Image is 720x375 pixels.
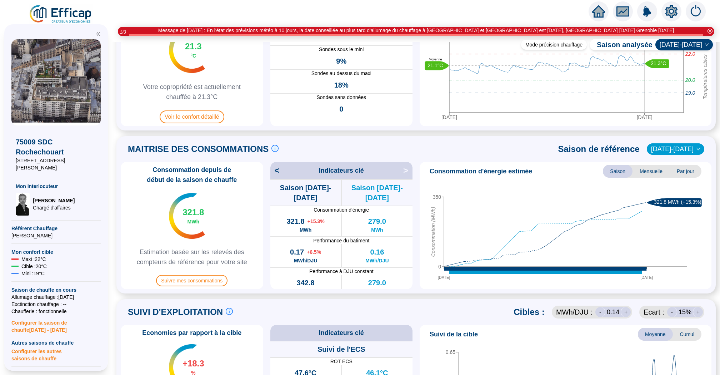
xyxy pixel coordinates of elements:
[430,166,532,176] span: Consommation d'énergie estimée
[185,41,202,52] span: 21.3
[11,346,101,362] span: Configurer les autres saisons de chauffe
[128,143,269,155] span: MAITRISE DES CONSOMMATIONS
[294,257,317,264] span: MWh/DJU
[430,329,478,339] span: Suivi de la cible
[21,263,47,270] span: Cible : 20 °C
[270,268,413,275] span: Performance à DJU constant
[270,94,413,101] span: Sondes sans données
[270,70,413,77] span: Sondes au dessus du maxi
[128,306,223,318] span: SUIVI D'EXPLOITATION
[158,27,674,34] div: Message de [DATE] : En l'état des prévisions météo à 10 jours, la date conseillée au plus tard d'...
[638,328,673,341] span: Moyenne
[665,5,678,18] span: setting
[430,207,436,257] tspan: Consommation (MWh)
[696,147,700,151] span: down
[307,218,325,225] span: + 15.3 %
[169,27,205,73] img: indicateur températures
[592,5,605,18] span: home
[438,264,441,270] tspan: 0
[428,63,443,68] text: 21.1°C
[556,307,592,317] span: MWh /DJU :
[438,275,450,280] tspan: [DATE]
[16,157,96,171] span: [STREET_ADDRESS][PERSON_NAME]
[21,270,45,277] span: Mini : 19 °C
[616,5,629,18] span: fund
[11,293,101,301] span: Allumage chauffage : [DATE]
[16,183,96,190] span: Mon interlocuteur
[667,307,677,317] div: -
[182,207,204,218] span: 321.8
[342,183,412,203] span: Saison [DATE]-[DATE]
[336,56,346,66] span: 9%
[371,288,383,295] span: MWh
[685,90,695,96] tspan: 19.0
[33,197,75,204] span: [PERSON_NAME]
[429,58,442,61] text: Moyenne
[319,166,364,176] span: Indicateurs clé
[319,328,364,338] span: Indicateurs clé
[403,165,412,176] span: >
[365,257,389,264] span: MWh/DJU
[270,165,280,176] span: <
[226,308,233,315] span: info-circle
[11,308,101,315] span: Chaufferie : fonctionnelle
[120,29,126,35] i: 1 / 3
[654,199,701,205] text: 321.8 MWh (+15.3%)
[300,226,311,233] span: MWh
[169,193,205,239] img: indicateur températures
[632,165,670,178] span: Mensuelle
[607,307,619,317] span: 0.14
[270,237,413,244] span: Performance du batiment
[637,1,657,21] img: alerts
[270,46,413,53] span: Sondes sous le mini
[11,301,101,308] span: Exctinction chauffage : --
[644,307,664,317] span: Ecart :
[685,77,695,83] tspan: 20.0
[16,137,96,157] span: 75009 SDC Rochechouart
[686,1,706,21] img: alerts
[673,328,701,341] span: Cumul
[514,306,545,318] span: Cibles :
[297,278,315,288] span: 342.8
[160,110,224,123] span: Voir le confort détaillé
[11,315,101,334] span: Configurer la saison de chauffe [DATE] - [DATE]
[334,80,349,90] span: 18%
[637,114,652,120] tspan: [DATE]
[679,307,691,317] span: 15 %
[96,31,101,36] span: double-left
[339,104,343,114] span: 0
[603,165,632,178] span: Saison
[11,248,101,256] span: Mon confort cible
[182,358,204,369] span: +18.3
[446,349,455,355] tspan: 0.65
[651,144,700,154] span: 2023-2024
[368,278,386,288] span: 279.0
[590,40,652,50] span: Saison analysée
[441,114,457,120] tspan: [DATE]
[124,82,260,102] span: Votre copropriété est actuellement chauffée à 21.3°C
[317,344,365,354] span: Suivi de l'ECS
[124,247,260,267] span: Estimation basée sur les relevés des compteurs de référence pour votre site
[270,183,341,203] span: Saison [DATE]-[DATE]
[521,40,587,50] div: Mode précision chauffage
[190,52,196,59] span: °C
[640,275,653,280] tspan: [DATE]
[11,232,101,239] span: [PERSON_NAME]
[16,193,30,216] img: Chargé d'affaires
[371,226,383,233] span: MWh
[138,328,246,338] span: Economies par rapport à la cible
[270,206,413,213] span: Consommation d'énergie
[33,204,75,211] span: Chargé d'affaires
[685,51,695,57] tspan: 22.0
[370,247,384,257] span: 0.16
[368,216,386,226] span: 279.0
[271,145,279,152] span: info-circle
[11,225,101,232] span: Référent Chauffage
[433,194,441,200] tspan: 350
[21,256,46,263] span: Maxi : 22 °C
[290,247,304,257] span: 0.17
[621,307,631,317] div: +
[693,307,703,317] div: +
[670,165,701,178] span: Par jour
[11,339,101,346] span: Autres saisons de chauffe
